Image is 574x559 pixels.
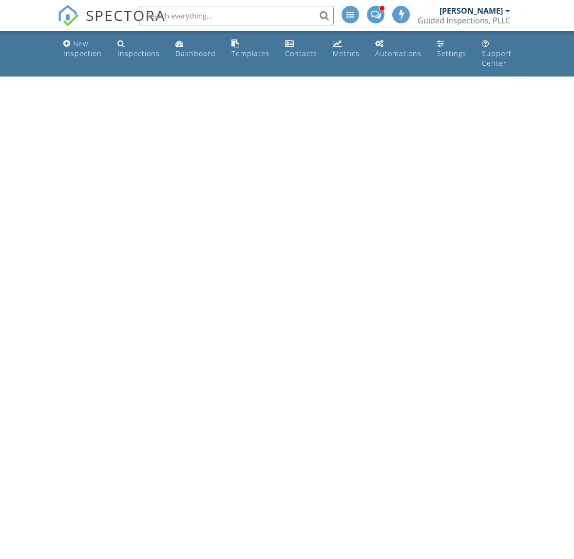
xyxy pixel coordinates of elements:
a: Support Center [478,35,516,73]
a: Templates [228,35,273,63]
div: Inspections [117,49,160,58]
a: Inspections [114,35,164,63]
a: SPECTORA [57,13,166,34]
div: Dashboard [175,49,216,58]
div: Metrics [333,49,360,58]
div: Templates [231,49,269,58]
img: The Best Home Inspection Software - Spectora [57,5,79,26]
div: Settings [437,49,466,58]
input: Search everything... [139,6,334,25]
a: Automations (Advanced) [371,35,425,63]
a: New Inspection [59,35,106,63]
a: Metrics [329,35,364,63]
a: Contacts [281,35,321,63]
div: New Inspection [63,39,102,58]
div: Guided Inspections, PLLC [418,16,510,25]
a: Dashboard [172,35,220,63]
a: Settings [433,35,470,63]
div: Automations [375,49,421,58]
div: [PERSON_NAME] [440,6,503,16]
div: Support Center [482,49,512,68]
div: Contacts [285,49,317,58]
span: SPECTORA [86,5,166,25]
